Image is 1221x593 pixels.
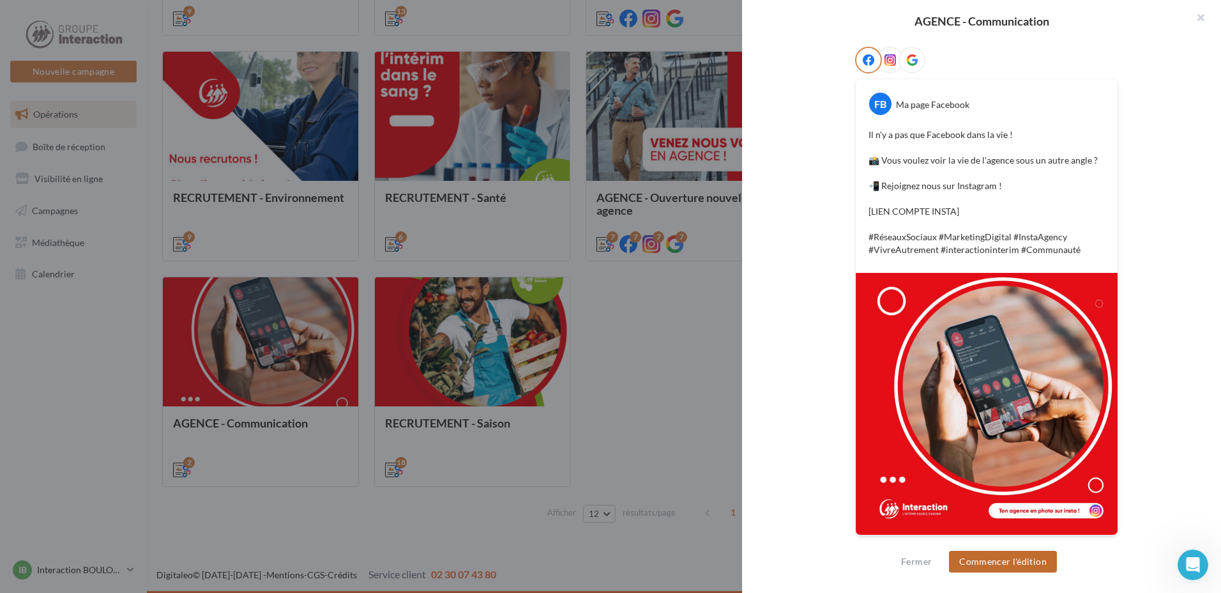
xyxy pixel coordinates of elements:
[762,15,1201,27] div: AGENCE - Communication
[896,98,969,111] div: Ma page Facebook
[1178,550,1208,580] iframe: Intercom live chat
[855,535,1118,552] div: La prévisualisation est non-contractuelle
[868,128,1105,256] p: Il n'y a pas que Facebook dans la vie ! 📸 Vous voulez voir la vie de l'agence sous un autre angle...
[869,93,891,115] div: FB
[896,554,937,569] button: Fermer
[949,551,1057,573] button: Commencer l'édition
